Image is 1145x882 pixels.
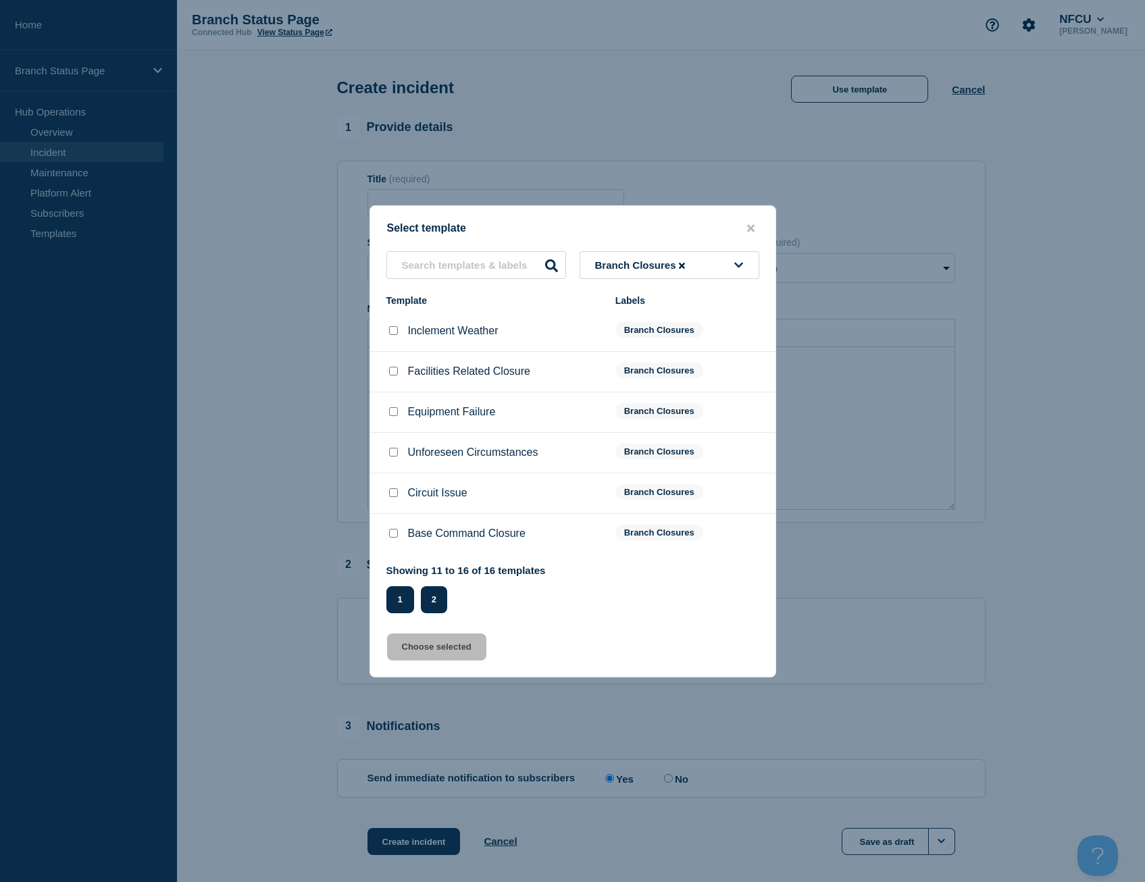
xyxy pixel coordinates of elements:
[386,565,546,576] p: Showing 11 to 16 of 16 templates
[386,251,566,279] input: Search templates & labels
[408,487,467,499] p: Circuit Issue
[580,251,759,279] button: Branch Closures
[387,633,486,660] button: Choose selected
[743,222,759,235] button: close button
[389,529,398,538] input: Base Command Closure checkbox
[370,222,775,235] div: Select template
[408,527,526,540] p: Base Command Closure
[408,446,538,459] p: Unforeseen Circumstances
[615,363,703,378] span: Branch Closures
[615,322,703,338] span: Branch Closures
[389,448,398,457] input: Unforeseen Circumstances checkbox
[389,367,398,375] input: Facilities Related Closure checkbox
[421,586,447,613] button: 2
[386,586,414,613] button: 1
[615,444,703,459] span: Branch Closures
[389,488,398,497] input: Circuit Issue checkbox
[408,365,530,378] p: Facilities Related Closure
[595,259,688,271] span: Branch Closures
[615,295,759,306] div: Labels
[615,403,703,419] span: Branch Closures
[615,525,703,540] span: Branch Closures
[386,295,602,306] div: Template
[389,407,398,416] input: Equipment Failure checkbox
[615,484,703,500] span: Branch Closures
[389,326,398,335] input: Inclement Weather checkbox
[408,406,496,418] p: Equipment Failure
[408,325,499,337] p: Inclement Weather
